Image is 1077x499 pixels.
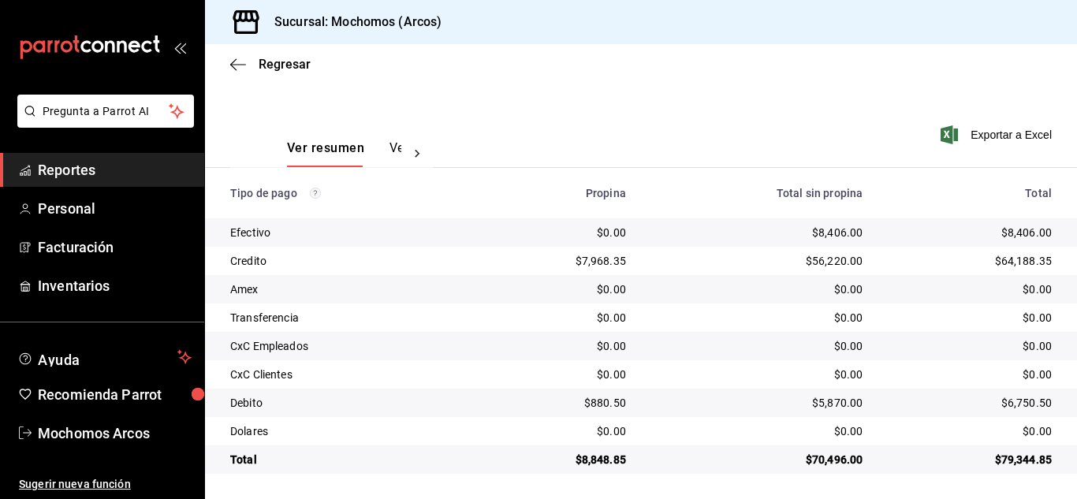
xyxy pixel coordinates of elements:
div: $0.00 [888,310,1052,326]
div: $64,188.35 [888,253,1052,269]
div: $7,968.35 [490,253,625,269]
div: $0.00 [651,338,863,354]
div: $0.00 [490,367,625,382]
div: Transferencia [230,310,464,326]
div: $0.00 [888,367,1052,382]
div: $0.00 [490,423,625,439]
span: Pregunta a Parrot AI [43,103,170,120]
div: $8,406.00 [651,225,863,240]
div: CxC Empleados [230,338,464,354]
div: CxC Clientes [230,367,464,382]
span: Reportes [38,159,192,181]
div: Total sin propina [651,187,863,199]
div: $8,406.00 [888,225,1052,240]
div: $0.00 [490,281,625,297]
a: Pregunta a Parrot AI [11,114,194,131]
span: Sugerir nueva función [19,476,192,493]
div: $0.00 [651,423,863,439]
h3: Sucursal: Mochomos (Arcos) [262,13,442,32]
div: $5,870.00 [651,395,863,411]
div: Amex [230,281,464,297]
button: Ver pagos [389,140,449,167]
div: $0.00 [490,225,625,240]
span: Recomienda Parrot [38,384,192,405]
div: $880.50 [490,395,625,411]
span: Personal [38,198,192,219]
div: $8,848.85 [490,452,625,467]
button: Ver resumen [287,140,364,167]
div: $79,344.85 [888,452,1052,467]
div: $0.00 [888,338,1052,354]
div: $0.00 [888,423,1052,439]
div: $0.00 [490,338,625,354]
button: open_drawer_menu [173,41,186,54]
div: Credito [230,253,464,269]
div: Debito [230,395,464,411]
span: Mochomos Arcos [38,423,192,444]
div: Tipo de pago [230,187,464,199]
div: $0.00 [651,281,863,297]
div: Propina [490,187,625,199]
div: Total [888,187,1052,199]
span: Ayuda [38,348,171,367]
div: navigation tabs [287,140,401,167]
div: $56,220.00 [651,253,863,269]
div: $0.00 [651,367,863,382]
div: $0.00 [651,310,863,326]
svg: Los pagos realizados con Pay y otras terminales son montos brutos. [310,188,321,199]
div: $70,496.00 [651,452,863,467]
span: Regresar [259,57,311,72]
div: Dolares [230,423,464,439]
div: $0.00 [490,310,625,326]
button: Pregunta a Parrot AI [17,95,194,128]
span: Inventarios [38,275,192,296]
button: Exportar a Excel [944,125,1052,144]
button: Regresar [230,57,311,72]
div: Total [230,452,464,467]
div: Efectivo [230,225,464,240]
div: $6,750.50 [888,395,1052,411]
span: Facturación [38,236,192,258]
div: $0.00 [888,281,1052,297]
